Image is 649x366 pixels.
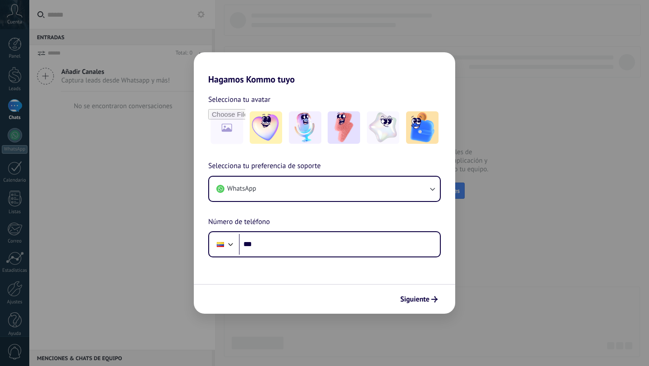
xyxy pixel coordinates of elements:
[208,160,321,172] span: Selecciona tu preferencia de soporte
[289,111,321,144] img: -2.jpeg
[209,177,440,201] button: WhatsApp
[227,184,256,193] span: WhatsApp
[194,52,455,85] h2: Hagamos Kommo tuyo
[208,94,270,105] span: Selecciona tu avatar
[367,111,399,144] img: -4.jpeg
[208,216,270,228] span: Número de teléfono
[406,111,439,144] img: -5.jpeg
[250,111,282,144] img: -1.jpeg
[212,235,229,254] div: Colombia: + 57
[328,111,360,144] img: -3.jpeg
[396,292,442,307] button: Siguiente
[400,296,430,302] span: Siguiente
